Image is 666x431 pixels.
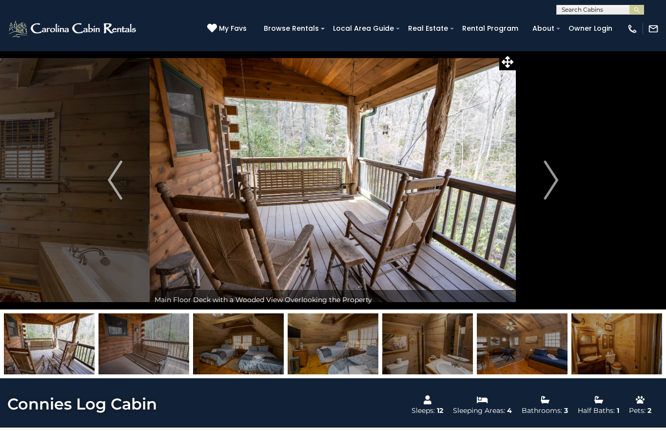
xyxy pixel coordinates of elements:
a: Local Area Guide [328,21,399,36]
span: My Favs [219,23,247,34]
button: Previous [80,51,150,309]
img: White-1-2.png [7,19,139,39]
img: phone-regular-white.png [627,23,638,34]
img: 163275338 [382,313,473,374]
a: Real Estate [403,21,453,36]
img: 163275340 [571,313,662,374]
div: Main Floor Deck with a Wooded View Overlooking the Property [150,290,516,309]
a: About [528,21,559,36]
img: arrow [108,161,122,200]
a: Browse Rentals [259,21,324,36]
img: arrow [544,161,558,200]
a: My Favs [207,23,249,34]
button: Next [516,51,586,309]
img: 163275339 [477,313,568,374]
img: 163275335 [98,313,189,374]
img: 163275336 [193,313,284,374]
a: Owner Login [564,21,617,36]
img: 163275334 [4,313,95,374]
img: 163275337 [288,313,378,374]
img: mail-regular-white.png [648,23,659,34]
a: Rental Program [457,21,523,36]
